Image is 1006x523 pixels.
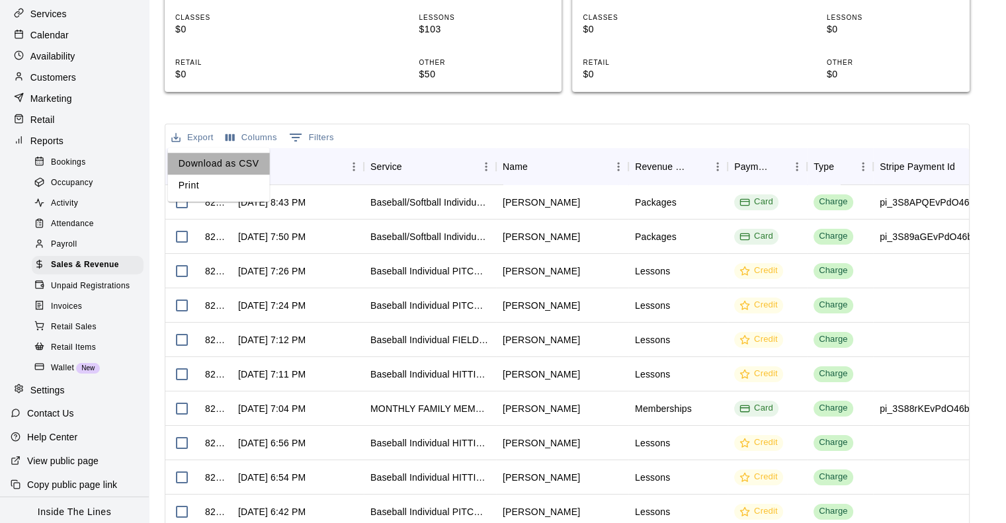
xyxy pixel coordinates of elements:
span: Activity [51,197,78,210]
div: Baseball/Softball Individual LESSONS - 8 Pack (8 Credits) [370,230,489,243]
div: 820577 [205,368,225,381]
div: Invoices [32,298,144,316]
div: Katie Duncan [503,230,580,243]
div: Michael Rogers [503,264,580,278]
a: Retail Items [32,337,149,358]
p: RETAIL [175,58,308,67]
div: Andrew Porter [503,299,580,312]
button: Menu [708,157,728,177]
div: Credit [739,436,778,449]
p: Contact Us [27,407,74,420]
div: 820805 [205,196,225,209]
p: LESSONS [827,13,959,22]
span: Invoices [51,300,82,313]
div: Sales & Revenue [32,256,144,274]
li: Download as CSV [168,153,270,175]
div: Charge [819,264,848,277]
p: Marketing [30,92,72,105]
div: Jacob Everhart [503,402,580,415]
div: Service [370,148,402,185]
div: Retail [11,110,138,130]
div: Charge [819,299,848,311]
div: Unpaid Registrations [32,277,144,296]
div: Calendar [11,25,138,45]
div: Jason Craft [503,505,580,518]
div: Type [814,148,834,185]
div: Packages [635,196,677,209]
button: Menu [476,157,496,177]
p: Calendar [30,28,69,42]
div: Charge [819,196,848,208]
div: Sep 16, 2025, 7:50 PM [238,230,306,243]
p: $103 [419,22,551,36]
div: Lessons [635,299,670,312]
div: Baseball Individual HITTING - 30 minutes [370,368,489,381]
button: Menu [787,157,807,177]
div: Sep 16, 2025, 6:56 PM [238,436,306,450]
div: Baseball Individual PITCHING - 30 minutes [370,264,489,278]
div: Chad Terry [503,436,580,450]
div: Date [231,148,364,185]
div: Sep 16, 2025, 6:42 PM [238,505,306,518]
p: CLASSES [175,13,308,22]
div: Name [496,148,628,185]
div: Credit [739,299,778,311]
p: CLASSES [583,13,715,22]
p: RETAIL [583,58,715,67]
div: Jason Craft [503,368,580,381]
button: Menu [853,157,873,177]
button: Menu [608,157,628,177]
div: Baseball/Softball Individual LESSONS - 4 Pack (4 Credits) [370,196,489,209]
p: $0 [175,22,308,36]
button: Sort [689,157,708,176]
div: Michael Rogers [503,471,580,484]
div: Credit [739,471,778,483]
div: Memberships [635,402,692,415]
span: Retail Sales [51,321,97,334]
div: Settings [11,380,138,400]
p: LESSONS [419,13,551,22]
div: Revenue Category [628,148,728,185]
p: $50 [419,67,551,81]
div: Sep 16, 2025, 8:43 PM [238,196,306,209]
div: 820497 [205,505,225,518]
p: $0 [175,67,308,81]
div: Revenue Category [635,148,689,185]
a: Reports [11,131,138,151]
a: Invoices [32,296,149,317]
p: Reports [30,134,63,147]
div: 820578 [205,333,225,346]
p: Availability [30,50,75,63]
a: Availability [11,46,138,66]
p: Services [30,7,67,20]
p: Customers [30,71,76,84]
button: Sort [834,157,853,176]
div: Sep 16, 2025, 6:54 PM [238,471,306,484]
div: Type [807,148,873,185]
div: Packages [635,230,677,243]
span: Payroll [51,238,77,251]
a: Sales & Revenue [32,255,149,276]
a: Services [11,4,138,24]
div: 820543 [205,436,225,450]
div: Credit [739,368,778,380]
span: Bookings [51,156,86,169]
span: Occupancy [51,177,93,190]
div: Attendance [32,215,144,233]
a: Occupancy [32,173,149,193]
div: 820609 [205,299,225,312]
div: MONTHLY FAMILY MEMBERSHIP [370,402,489,415]
div: Sep 16, 2025, 7:11 PM [238,368,306,381]
div: 820669 [205,230,225,243]
div: Sep 16, 2025, 7:12 PM [238,333,306,346]
button: Select columns [222,128,280,148]
div: Baseball Individual PITCHING - 30 minutes [370,505,489,518]
button: Sort [769,157,787,176]
p: $0 [583,22,715,36]
span: New [76,364,100,372]
span: Attendance [51,218,94,231]
div: Card [739,402,773,415]
a: Customers [11,67,138,87]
